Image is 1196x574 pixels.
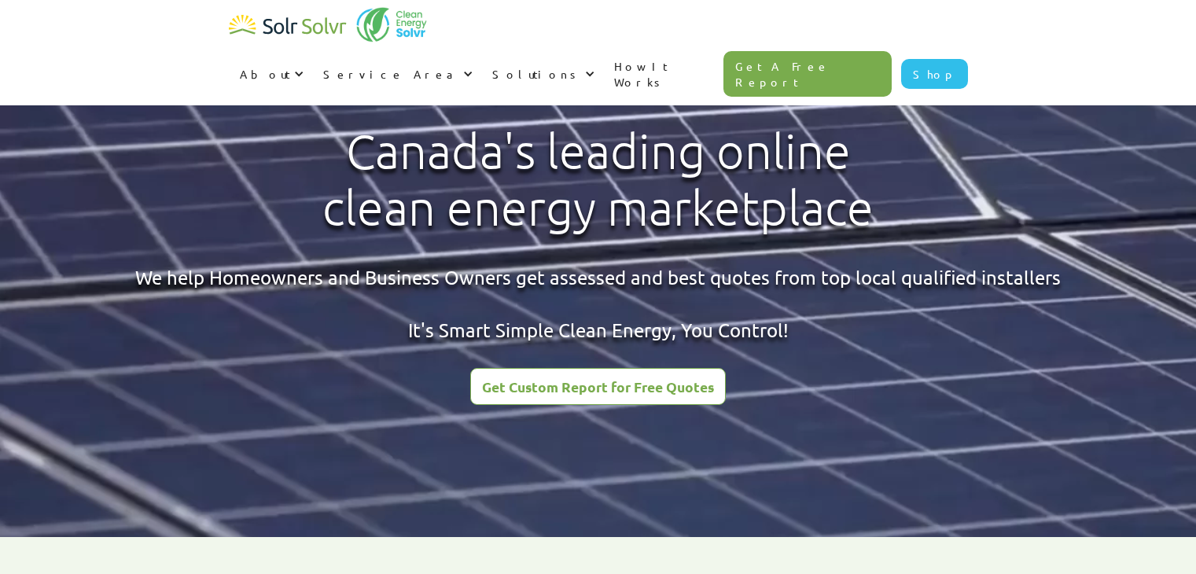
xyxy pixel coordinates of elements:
[312,50,481,98] div: Service Area
[323,66,459,82] div: Service Area
[229,50,312,98] div: About
[470,368,726,405] a: Get Custom Report for Free Quotes
[481,50,603,98] div: Solutions
[240,66,290,82] div: About
[135,264,1061,344] div: We help Homeowners and Business Owners get assessed and best quotes from top local qualified inst...
[723,51,892,97] a: Get A Free Report
[901,59,968,89] a: Shop
[603,42,724,105] a: How It Works
[482,380,714,394] div: Get Custom Report for Free Quotes
[492,66,581,82] div: Solutions
[309,123,887,237] h1: Canada's leading online clean energy marketplace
